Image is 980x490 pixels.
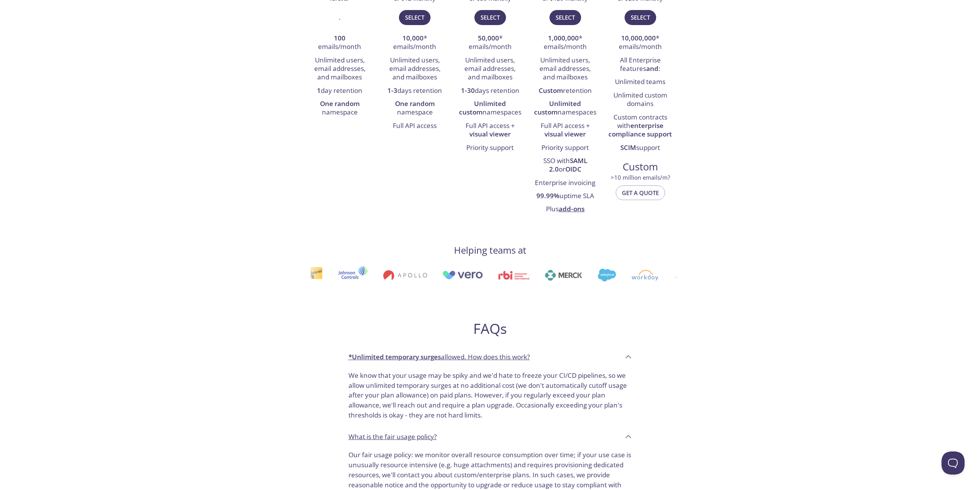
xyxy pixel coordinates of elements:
[608,121,672,138] strong: enterprise compliance support
[533,98,597,120] li: namespaces
[458,84,522,98] li: days retention
[536,191,560,200] strong: 99.99%
[611,173,670,181] span: > 10 million emails/m?
[533,84,597,98] li: retention
[534,99,581,116] strong: Unlimited custom
[608,32,672,54] li: * emails/month
[539,86,563,95] strong: Custom
[348,432,437,442] p: What is the fair usage policy?
[442,271,482,280] img: vero
[548,34,579,42] strong: 1,000,000
[405,12,424,22] span: Select
[402,34,424,42] strong: 10,000
[382,270,426,281] img: apollo
[533,141,597,155] li: Priority support
[308,84,372,98] li: day retention
[631,270,658,281] img: workday
[597,269,615,281] img: salesforce
[609,160,672,173] span: Custom
[459,99,506,116] strong: Unlimited custom
[458,32,522,54] li: * emails/month
[348,352,441,361] strong: *Unlimited temporary surges
[342,426,638,447] div: What is the fair usage policy?
[383,120,447,133] li: Full API access
[342,367,638,426] div: *Unlimited temporary surgesallowed. How does this work?
[308,98,372,120] li: namespace
[646,64,658,73] strong: and
[308,54,372,84] li: Unlimited users, email addresses, and mailboxes
[399,10,431,25] button: Select
[533,177,597,190] li: Enterprise invoicing
[622,188,659,198] span: Get a quote
[458,98,522,120] li: namespaces
[308,32,372,54] li: emails/month
[533,120,597,141] li: Full API access +
[533,54,597,84] li: Unlimited users, email addresses, and mailboxes
[461,86,475,95] strong: 1-30
[556,12,575,22] span: Select
[383,98,447,120] li: namespace
[608,111,672,141] li: Custom contracts with
[533,190,597,203] li: uptime SLA
[320,99,360,108] strong: One random
[342,320,638,337] h2: FAQs
[544,130,586,138] strong: visual viewer
[348,370,632,420] p: We know that your usage may be spiky and we'd hate to freeze your CI/CD pipelines, so we allow un...
[454,244,526,256] h4: Helping teams at
[481,12,500,22] span: Select
[348,352,530,362] p: allowed. How does this work?
[317,86,321,95] strong: 1
[620,143,636,152] strong: SCIM
[383,32,447,54] li: * emails/month
[383,84,447,98] li: days retention
[342,347,638,367] div: *Unlimited temporary surgesallowed. How does this work?
[544,270,581,281] img: merck
[395,99,435,108] strong: One random
[549,10,581,25] button: Select
[474,10,506,25] button: Select
[533,155,597,177] li: SSO with or
[608,89,672,111] li: Unlimited custom domains
[616,185,665,200] button: Get a quote
[559,204,585,213] a: add-ons
[458,141,522,155] li: Priority support
[533,32,597,54] li: * emails/month
[309,267,322,283] img: interac
[334,34,345,42] strong: 100
[383,54,447,84] li: Unlimited users, email addresses, and mailboxes
[608,141,672,155] li: support
[387,86,397,95] strong: 1-3
[941,451,965,475] iframe: Help Scout Beacon - Open
[337,266,367,285] img: johnsoncontrols
[458,120,522,141] li: Full API access +
[608,76,672,89] li: Unlimited teams
[478,34,499,42] strong: 50,000
[631,12,650,22] span: Select
[533,203,597,216] li: Plus
[469,130,511,138] strong: visual viewer
[458,54,522,84] li: Unlimited users, email addresses, and mailboxes
[608,54,672,76] li: All Enterprise features :
[565,165,581,173] strong: OIDC
[625,10,656,25] button: Select
[549,156,587,173] strong: SAML 2.0
[621,34,656,42] strong: 10,000,000
[498,271,529,280] img: rbi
